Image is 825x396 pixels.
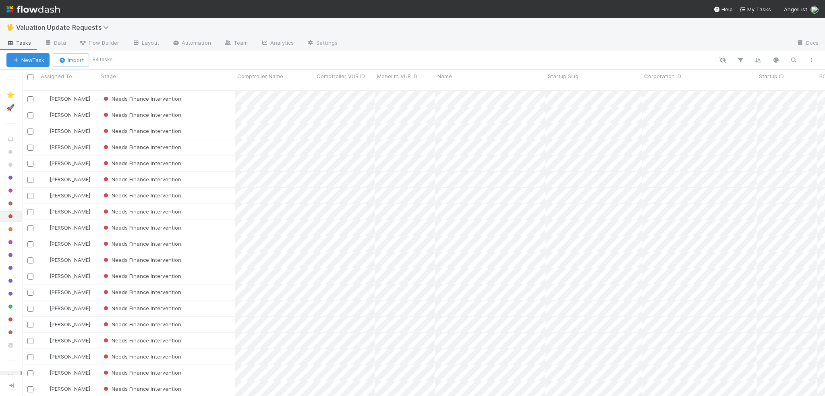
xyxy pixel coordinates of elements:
span: Needs Finance Intervention [102,386,181,392]
div: Needs Finance Intervention [102,369,181,377]
input: Toggle All Rows Selected [27,74,33,80]
span: Comptroller Name [237,72,283,80]
img: avatar_b6a6ccf4-6160-40f7-90da-56c3221167ae.png [42,273,48,279]
a: My Tasks [739,5,771,13]
div: [PERSON_NAME] [41,288,90,296]
input: Toggle Row Selected [27,112,33,118]
div: Needs Finance Intervention [102,191,181,199]
a: Settings [300,37,344,50]
div: [PERSON_NAME] [41,111,90,119]
a: Automation [166,37,218,50]
input: Toggle Row Selected [27,322,33,328]
div: [PERSON_NAME] [41,256,90,264]
div: Needs Finance Intervention [102,175,181,183]
div: Needs Finance Intervention [102,320,181,328]
span: Needs Finance Intervention [102,95,181,102]
span: Needs Finance Intervention [102,224,181,231]
span: Needs Finance Intervention [102,208,181,215]
span: Needs Finance Intervention [102,241,181,247]
div: Needs Finance Intervention [102,127,181,135]
a: Analytics [254,37,300,50]
span: [PERSON_NAME] [50,321,90,328]
span: Needs Finance Intervention [102,128,181,134]
input: Toggle Row Selected [27,274,33,280]
img: avatar_487f705b-1efa-4920-8de6-14528bcda38c.png [42,386,48,392]
img: avatar_487f705b-1efa-4920-8de6-14528bcda38c.png [42,305,48,311]
span: [PERSON_NAME] [50,273,90,279]
span: [PERSON_NAME] [50,176,90,182]
input: Toggle Row Selected [27,354,33,360]
img: avatar_e5ec2f5b-afc7-4357-8cf1-2139873d70b1.png [810,6,819,14]
div: [PERSON_NAME] [41,272,90,280]
input: Toggle Row Selected [27,290,33,296]
img: avatar_d7f67417-030a-43ce-a3ce-a315a3ccfd08.png [42,95,48,102]
img: avatar_487f705b-1efa-4920-8de6-14528bcda38c.png [42,160,48,166]
div: Needs Finance Intervention [102,272,181,280]
span: 🖖 [6,24,15,31]
input: Toggle Row Selected [27,338,33,344]
input: Toggle Row Selected [27,129,33,135]
div: Needs Finance Intervention [102,256,181,264]
span: [PERSON_NAME] [50,160,90,166]
span: [PERSON_NAME] [50,289,90,295]
div: [PERSON_NAME] [41,369,90,377]
span: Stage [101,72,116,80]
div: Needs Finance Intervention [102,224,181,232]
input: Toggle Row Selected [27,241,33,247]
div: Needs Finance Intervention [102,336,181,344]
span: [PERSON_NAME] [50,144,90,150]
img: avatar_487f705b-1efa-4920-8de6-14528bcda38c.png [42,144,48,150]
div: Needs Finance Intervention [102,352,181,361]
span: Needs Finance Intervention [102,273,181,279]
input: Toggle Row Selected [27,257,33,263]
div: Needs Finance Intervention [102,240,181,248]
img: avatar_9ff82f50-05c7-4c71-8fc6-9a2e070af8b5.png [42,224,48,231]
img: avatar_5106bb14-94e9-4897-80de-6ae81081f36d.png [42,192,48,199]
div: Needs Finance Intervention [102,111,181,119]
span: Needs Finance Intervention [102,321,181,328]
span: Needs Finance Intervention [102,160,181,166]
span: Startup ID [759,72,784,80]
input: Toggle Row Selected [27,145,33,151]
input: Toggle Row Selected [27,96,33,102]
span: [PERSON_NAME] [50,337,90,344]
span: Needs Finance Intervention [102,192,181,199]
input: Toggle Row Selected [27,306,33,312]
div: [PERSON_NAME] [41,95,90,103]
input: Toggle Row Selected [27,225,33,231]
a: Data [38,37,73,50]
button: Import [53,53,89,67]
span: [PERSON_NAME] [50,128,90,134]
span: Needs Finance Intervention [102,257,181,263]
span: Name [437,72,452,80]
span: Needs Finance Intervention [102,112,181,118]
span: [PERSON_NAME] [50,305,90,311]
span: Needs Finance Intervention [102,369,181,376]
span: Monolith VUR ID [377,72,417,80]
span: Needs Finance Intervention [102,289,181,295]
span: Needs Finance Intervention [102,337,181,344]
span: Needs Finance Intervention [102,176,181,182]
div: Needs Finance Intervention [102,159,181,167]
div: [PERSON_NAME] [41,127,90,135]
a: Docs [790,37,825,50]
div: Help [713,5,733,13]
div: Needs Finance Intervention [102,207,181,216]
img: logo-inverted-e16ddd16eac7371096b0.svg [6,2,60,16]
span: [PERSON_NAME] [50,224,90,231]
span: [PERSON_NAME] [50,353,90,360]
div: [PERSON_NAME] [41,207,90,216]
span: [PERSON_NAME] [50,257,90,263]
div: Needs Finance Intervention [102,304,181,312]
img: avatar_487f705b-1efa-4920-8de6-14528bcda38c.png [42,321,48,328]
img: avatar_b6a6ccf4-6160-40f7-90da-56c3221167ae.png [42,241,48,247]
img: avatar_d7f67417-030a-43ce-a3ce-a315a3ccfd08.png [42,176,48,182]
span: [PERSON_NAME] [50,241,90,247]
a: Team [218,37,254,50]
div: [PERSON_NAME] [41,175,90,183]
img: avatar_d7f67417-030a-43ce-a3ce-a315a3ccfd08.png [42,112,48,118]
span: Valuation Update Requests [16,23,113,31]
img: avatar_d7f67417-030a-43ce-a3ce-a315a3ccfd08.png [42,289,48,295]
input: Toggle Row Selected [27,370,33,376]
span: Needs Finance Intervention [102,305,181,311]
